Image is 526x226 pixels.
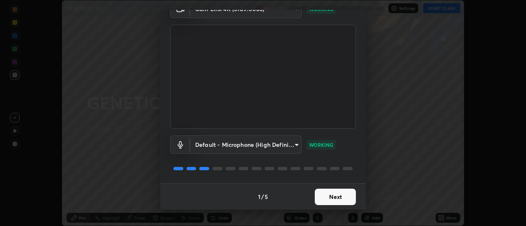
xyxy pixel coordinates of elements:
h4: 5 [265,192,268,201]
h4: / [261,192,264,201]
button: Next [315,189,356,205]
p: WORKING [309,141,333,148]
h4: 1 [258,192,261,201]
div: Cam Link 4K (0fd9:0066) [190,135,302,154]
